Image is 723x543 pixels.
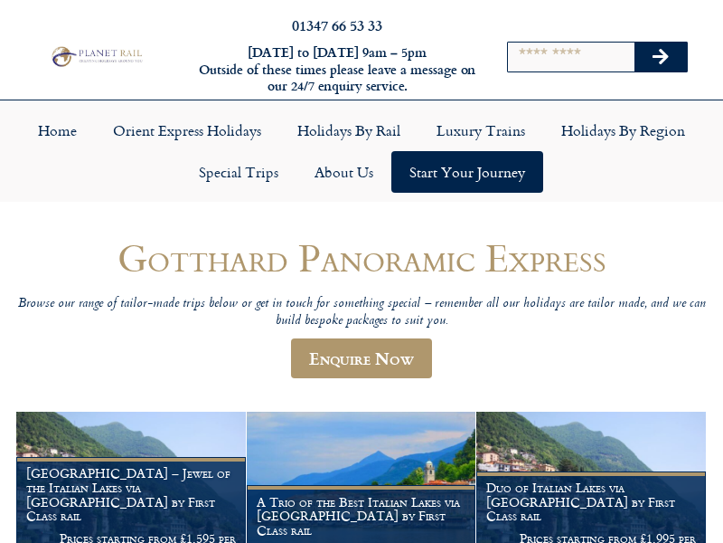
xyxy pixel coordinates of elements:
a: Enquire Now [291,338,432,378]
a: Home [20,110,95,151]
a: Orient Express Holidays [95,110,279,151]
img: Planet Rail Train Holidays Logo [48,44,145,68]
h1: Duo of Italian Lakes via [GEOGRAPHIC_DATA] by First Class rail [486,481,696,523]
h1: Gotthard Panoramic Express [16,236,707,279]
a: Start your Journey [391,151,543,193]
a: Special Trips [181,151,296,193]
h1: A Trio of the Best Italian Lakes via [GEOGRAPHIC_DATA] by First Class rail [257,495,466,538]
a: Holidays by Rail [279,110,418,151]
a: 01347 66 53 33 [292,14,382,35]
h6: [DATE] to [DATE] 9am – 5pm Outside of these times please leave a message on our 24/7 enquiry serv... [197,44,477,95]
a: Holidays by Region [543,110,703,151]
p: Browse our range of tailor-made trips below or get in touch for something special – remember all ... [16,296,707,329]
a: Luxury Trains [418,110,543,151]
button: Search [634,43,687,71]
h1: [GEOGRAPHIC_DATA] – Jewel of the Italian Lakes via [GEOGRAPHIC_DATA] by First Class rail [26,466,236,523]
nav: Menu [9,110,714,193]
a: About Us [296,151,391,193]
